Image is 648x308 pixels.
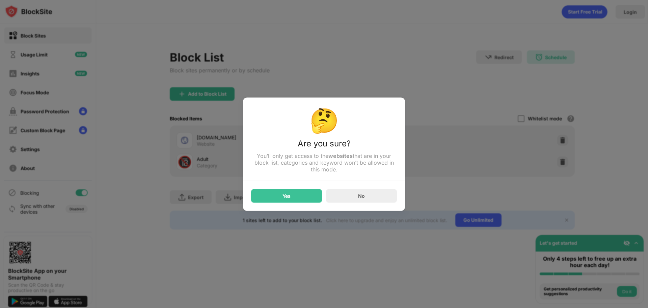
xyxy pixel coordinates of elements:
[358,193,365,199] div: No
[251,138,397,152] div: Are you sure?
[282,193,291,198] div: Yes
[251,152,397,172] div: You’ll only get access to the that are in your block list, categories and keyword won’t be allowe...
[251,105,397,134] div: 🤔
[328,152,353,159] strong: websites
